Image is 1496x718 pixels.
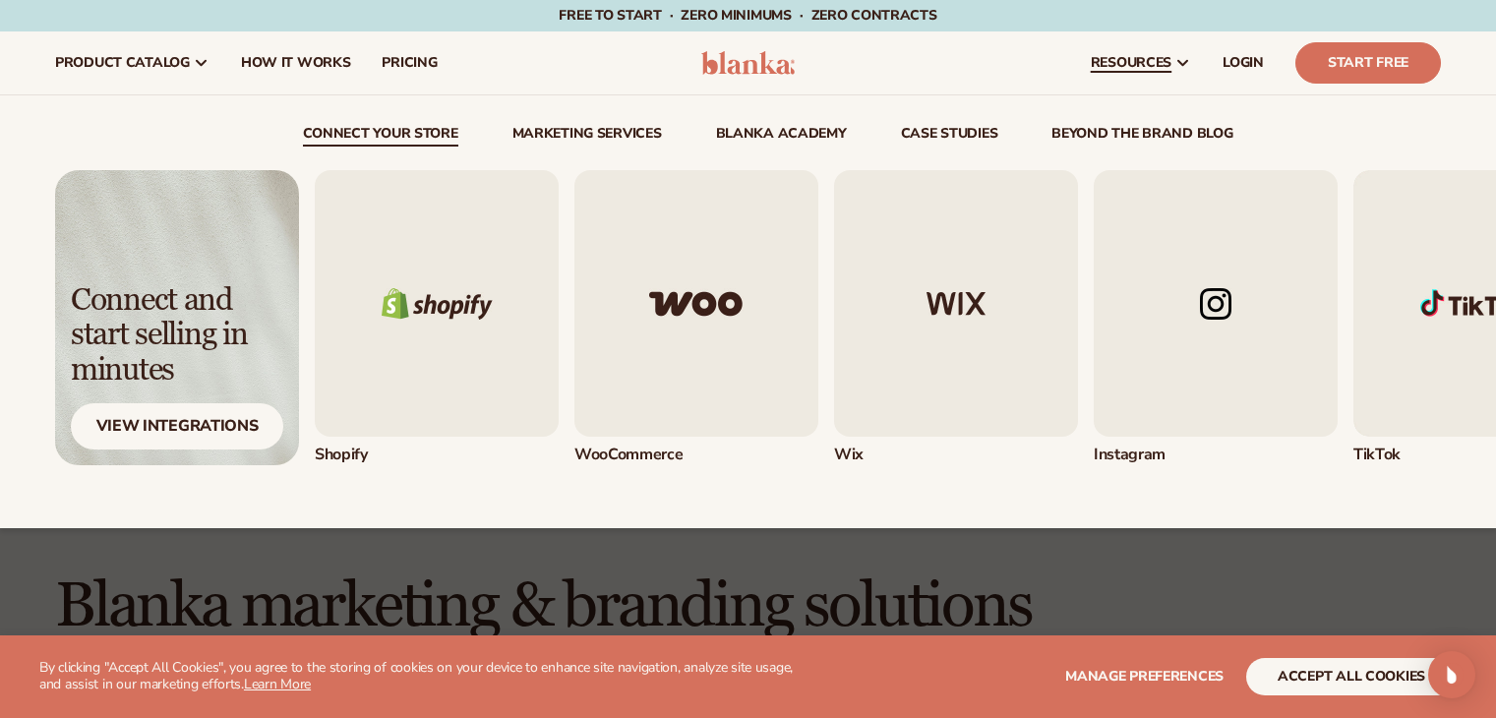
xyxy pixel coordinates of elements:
[315,170,559,437] img: Shopify logo.
[315,170,559,465] div: 1 / 5
[1051,127,1232,147] a: beyond the brand blog
[39,660,815,693] p: By clicking "Accept All Cookies", you agree to the storing of cookies on your device to enhance s...
[1075,31,1207,94] a: resources
[701,51,795,75] img: logo
[1295,42,1441,84] a: Start Free
[315,445,559,465] div: Shopify
[1065,658,1224,695] button: Manage preferences
[1094,170,1338,465] div: 4 / 5
[71,403,283,449] div: View Integrations
[1223,55,1264,71] span: LOGIN
[716,127,847,147] a: Blanka Academy
[303,127,458,147] a: connect your store
[901,127,998,147] a: case studies
[834,445,1078,465] div: Wix
[241,55,351,71] span: How It Works
[315,170,559,465] a: Shopify logo. Shopify
[71,283,283,388] div: Connect and start selling in minutes
[834,170,1078,437] img: Wix logo.
[1094,170,1338,437] img: Instagram logo.
[1207,31,1280,94] a: LOGIN
[55,55,190,71] span: product catalog
[574,445,818,465] div: WooCommerce
[55,170,299,465] a: Light background with shadow. Connect and start selling in minutes View Integrations
[366,31,452,94] a: pricing
[1094,445,1338,465] div: Instagram
[225,31,367,94] a: How It Works
[39,31,225,94] a: product catalog
[1428,651,1475,698] div: Open Intercom Messenger
[559,6,936,25] span: Free to start · ZERO minimums · ZERO contracts
[382,55,437,71] span: pricing
[512,127,662,147] a: Marketing services
[834,170,1078,465] a: Wix logo. Wix
[834,170,1078,465] div: 3 / 5
[1065,667,1224,686] span: Manage preferences
[1094,170,1338,465] a: Instagram logo. Instagram
[55,170,299,465] img: Light background with shadow.
[1091,55,1171,71] span: resources
[1246,658,1457,695] button: accept all cookies
[574,170,818,465] a: Woo commerce logo. WooCommerce
[574,170,818,465] div: 2 / 5
[574,170,818,437] img: Woo commerce logo.
[244,675,311,693] a: Learn More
